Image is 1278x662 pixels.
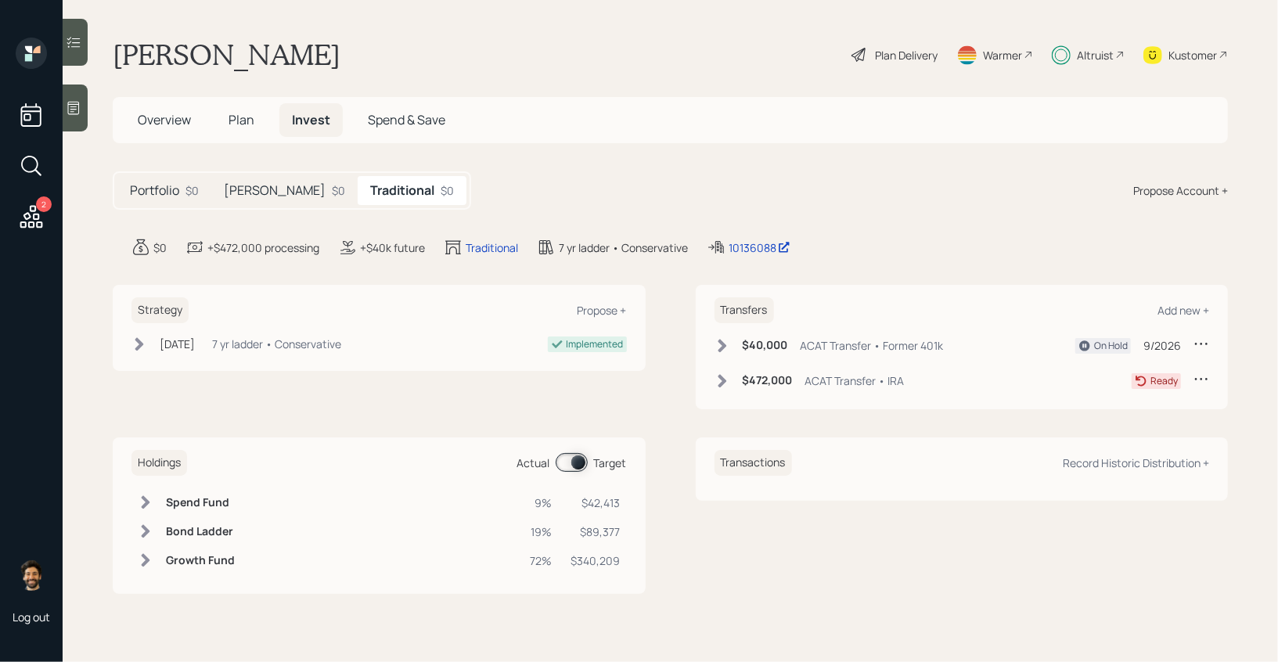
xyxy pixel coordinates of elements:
[743,339,788,352] h6: $40,000
[16,559,47,591] img: eric-schwartz-headshot.png
[801,337,944,354] div: ACAT Transfer • Former 401k
[571,523,621,540] div: $89,377
[166,554,235,567] h6: Growth Fund
[805,372,905,389] div: ACAT Transfer • IRA
[166,525,235,538] h6: Bond Ladder
[578,303,627,318] div: Propose +
[166,496,235,509] h6: Spend Fund
[1168,47,1217,63] div: Kustomer
[229,111,254,128] span: Plan
[212,336,341,352] div: 7 yr ladder • Conservative
[131,450,187,476] h6: Holdings
[567,337,624,351] div: Implemented
[13,610,50,624] div: Log out
[207,239,319,256] div: +$472,000 processing
[571,495,621,511] div: $42,413
[571,552,621,569] div: $340,209
[1133,182,1228,199] div: Propose Account +
[368,111,445,128] span: Spend & Save
[130,183,179,198] h5: Portfolio
[292,111,330,128] span: Invest
[160,336,195,352] div: [DATE]
[1157,303,1209,318] div: Add new +
[185,182,199,199] div: $0
[531,495,553,511] div: 9%
[743,374,793,387] h6: $472,000
[531,523,553,540] div: 19%
[1094,339,1128,353] div: On Hold
[113,38,340,72] h1: [PERSON_NAME]
[441,182,454,199] div: $0
[153,239,167,256] div: $0
[531,552,553,569] div: 72%
[1077,47,1114,63] div: Altruist
[224,183,326,198] h5: [PERSON_NAME]
[715,297,774,323] h6: Transfers
[466,239,518,256] div: Traditional
[715,450,792,476] h6: Transactions
[875,47,938,63] div: Plan Delivery
[729,239,790,256] div: 10136088
[370,183,434,198] h5: Traditional
[559,239,688,256] div: 7 yr ladder • Conservative
[360,239,425,256] div: +$40k future
[1063,455,1209,470] div: Record Historic Distribution +
[332,182,345,199] div: $0
[1143,337,1181,354] div: 9/2026
[36,196,52,212] div: 2
[517,455,550,471] div: Actual
[594,455,627,471] div: Target
[983,47,1022,63] div: Warmer
[138,111,191,128] span: Overview
[131,297,189,323] h6: Strategy
[1150,374,1178,388] div: Ready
